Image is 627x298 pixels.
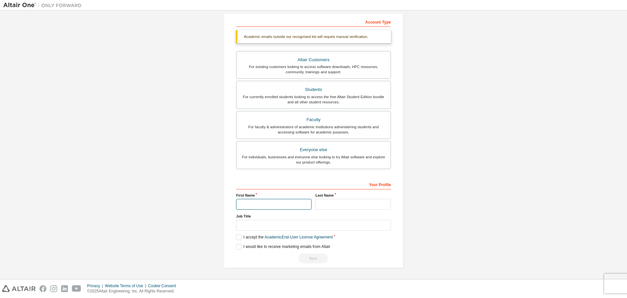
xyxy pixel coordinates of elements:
[240,124,387,135] div: For faculty & administrators of academic institutions administering students and accessing softwa...
[236,179,391,189] div: Your Profile
[148,283,180,289] div: Cookie Consent
[3,2,85,9] img: Altair One
[240,154,387,165] div: For individuals, businesses and everyone else looking to try Altair software and explore our prod...
[40,285,46,292] img: facebook.svg
[236,235,333,240] label: I accept the
[315,193,391,198] label: Last Name
[236,193,312,198] label: First Name
[87,289,180,294] p: © 2025 Altair Engineering, Inc. All Rights Reserved.
[265,235,333,239] a: Academic End-User License Agreement
[240,145,387,154] div: Everyone else
[236,30,391,43] div: Academic emails outside our recognised list will require manual verification.
[240,64,387,75] div: For existing customers looking to access software downloads, HPC resources, community, trainings ...
[240,115,387,124] div: Faculty
[105,283,148,289] div: Website Terms of Use
[236,254,391,263] div: Read and acccept EULA to continue
[2,285,36,292] img: altair_logo.svg
[87,283,105,289] div: Privacy
[236,214,391,219] label: Job Title
[72,285,81,292] img: youtube.svg
[240,85,387,94] div: Students
[61,285,68,292] img: linkedin.svg
[50,285,57,292] img: instagram.svg
[240,94,387,105] div: For currently enrolled students looking to access the free Altair Student Edition bundle and all ...
[240,55,387,64] div: Altair Customers
[236,16,391,27] div: Account Type
[236,244,330,250] label: I would like to receive marketing emails from Altair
